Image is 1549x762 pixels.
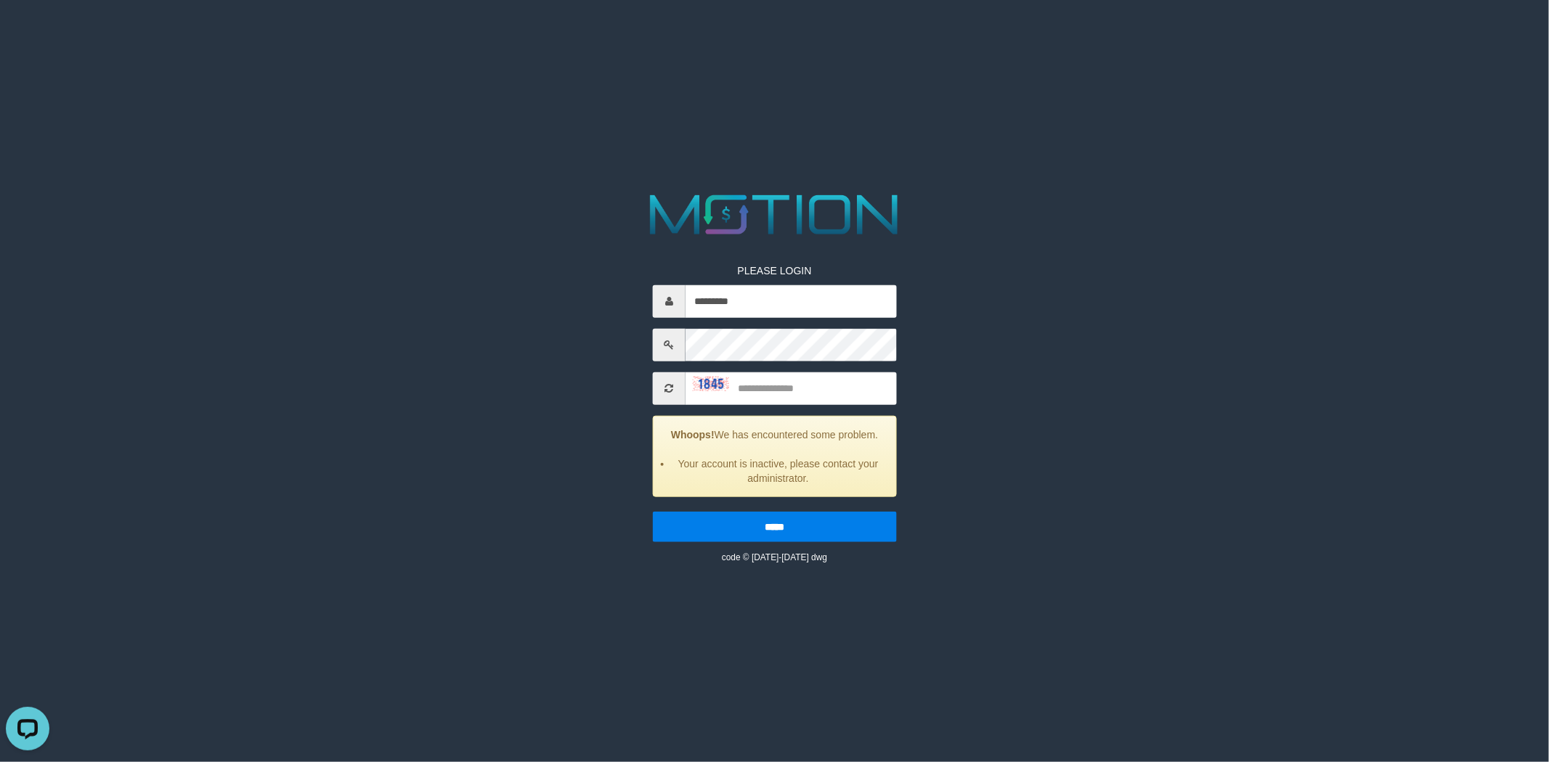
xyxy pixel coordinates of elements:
[639,188,910,242] img: MOTION_logo.png
[672,456,885,485] li: Your account is inactive, please contact your administrator.
[6,6,49,49] button: Open LiveChat chat widget
[722,552,827,562] small: code © [DATE]-[DATE] dwg
[653,415,897,496] div: We has encountered some problem.
[671,428,715,440] strong: Whoops!
[653,263,897,277] p: PLEASE LOGIN
[693,377,729,391] img: captcha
